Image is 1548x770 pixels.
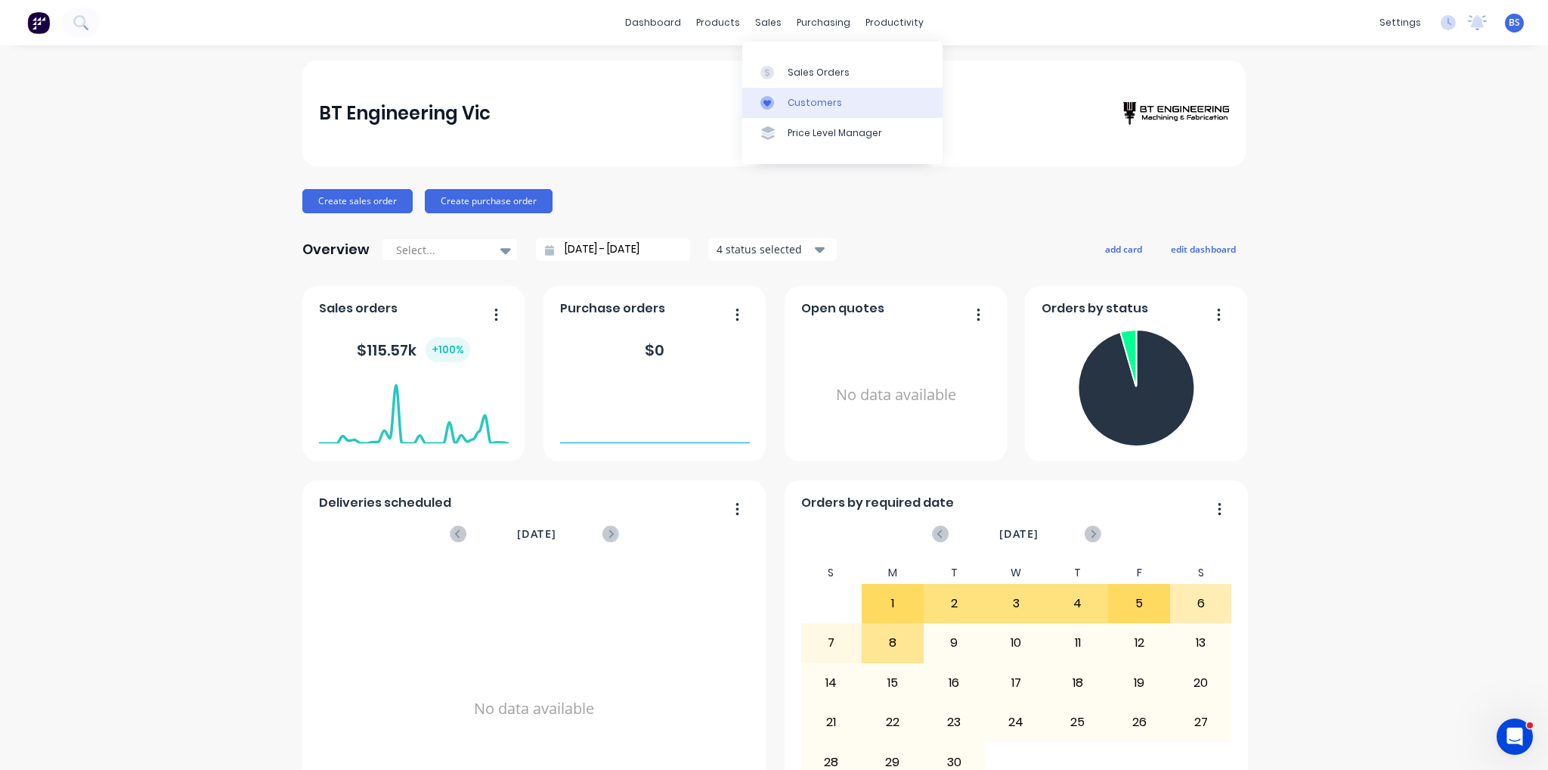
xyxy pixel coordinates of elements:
div: 14 [801,664,862,702]
a: Customers [742,88,943,118]
div: 1 [862,585,923,623]
div: 16 [924,664,985,702]
div: 13 [1171,624,1231,662]
div: 24 [986,703,1046,741]
div: productivity [858,11,931,34]
div: Overview [302,234,370,265]
div: 17 [986,664,1046,702]
div: 19 [1109,664,1169,702]
div: 11 [1048,624,1108,662]
button: add card [1095,239,1152,259]
div: $ 0 [645,339,664,362]
span: BS [1509,16,1520,29]
div: W [985,562,1047,584]
div: F [1108,562,1170,584]
div: T [1047,562,1109,584]
div: 6 [1171,585,1231,623]
div: purchasing [789,11,858,34]
div: 3 [986,585,1046,623]
div: M [862,562,924,584]
div: settings [1372,11,1429,34]
div: 20 [1171,664,1231,702]
span: Purchase orders [560,300,665,318]
div: $ 115.57k [357,337,470,362]
span: Sales orders [319,300,398,318]
span: [DATE] [999,526,1039,542]
span: Orders by required date [801,494,954,512]
div: 9 [924,624,985,662]
div: sales [748,11,789,34]
div: 18 [1048,664,1108,702]
div: 22 [862,703,923,741]
a: Price Level Manager [742,118,943,148]
iframe: Intercom live chat [1497,719,1533,755]
div: Sales Orders [788,66,850,79]
button: Create sales order [302,189,413,213]
div: BT Engineering Vic [319,98,491,129]
button: 4 status selected [708,238,837,261]
div: 12 [1109,624,1169,662]
div: 27 [1171,703,1231,741]
div: 26 [1109,703,1169,741]
div: 10 [986,624,1046,662]
a: Sales Orders [742,57,943,87]
img: Factory [27,11,50,34]
button: Create purchase order [425,189,553,213]
a: dashboard [618,11,689,34]
div: T [924,562,986,584]
span: [DATE] [517,526,556,542]
div: 21 [801,703,862,741]
div: 2 [924,585,985,623]
div: S [800,562,862,584]
div: + 100 % [426,337,470,362]
button: edit dashboard [1161,239,1246,259]
div: Customers [788,96,842,110]
img: BT Engineering Vic [1123,102,1229,125]
div: 23 [924,703,985,741]
div: 7 [801,624,862,662]
div: Price Level Manager [788,126,882,140]
span: Orders by status [1042,300,1148,318]
div: 4 [1048,585,1108,623]
div: No data available [801,324,991,467]
div: 15 [862,664,923,702]
div: S [1170,562,1232,584]
div: 8 [862,624,923,662]
div: 5 [1109,585,1169,623]
div: 25 [1048,703,1108,741]
div: 4 status selected [717,241,812,257]
span: Open quotes [801,300,884,318]
div: products [689,11,748,34]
